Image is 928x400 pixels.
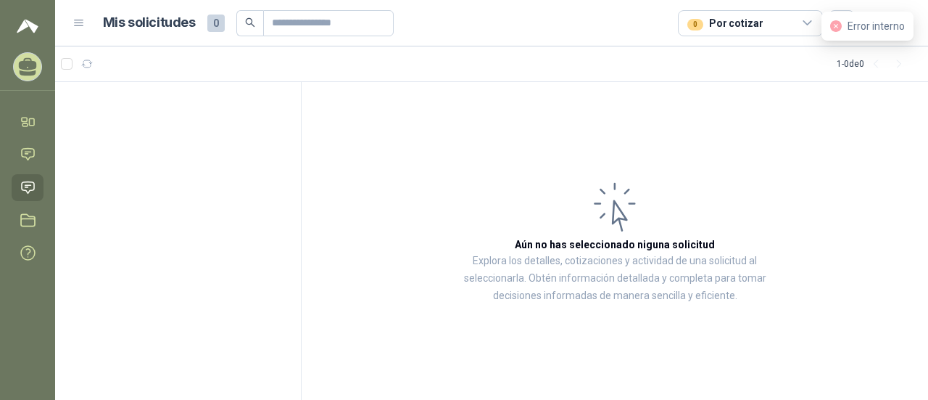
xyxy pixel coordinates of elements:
[515,237,715,253] h3: Aún no has seleccionado niguna solicitud
[687,15,763,31] div: Por cotizar
[848,20,905,32] span: Error interno
[17,17,38,35] img: Logo peakr
[447,253,783,305] p: Explora los detalles, cotizaciones y actividad de una solicitud al seleccionarla. Obtén informaci...
[687,19,703,30] div: 0
[830,20,842,32] span: close-circle
[245,17,255,28] span: search
[103,12,196,33] h1: Mis solicitudes
[207,15,225,32] span: 0
[837,52,911,75] div: 1 - 0 de 0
